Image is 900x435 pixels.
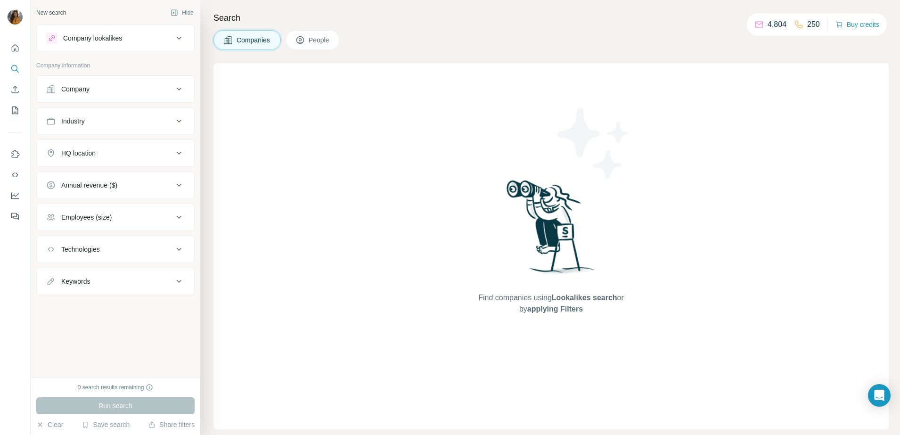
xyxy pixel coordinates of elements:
button: Clear [36,420,63,429]
button: Dashboard [8,187,23,204]
button: Company [37,78,194,100]
span: Find companies using or by [475,292,626,315]
button: Quick start [8,40,23,57]
button: HQ location [37,142,194,164]
button: Search [8,60,23,77]
button: Keywords [37,270,194,293]
div: New search [36,8,66,17]
span: Lookalikes search [552,294,617,302]
button: My lists [8,102,23,119]
div: Open Intercom Messenger [868,384,891,407]
div: Industry [61,116,85,126]
img: Avatar [8,9,23,25]
h4: Search [213,11,889,25]
div: HQ location [61,148,96,158]
div: Technologies [61,245,100,254]
img: Surfe Illustration - Stars [551,101,636,186]
button: Save search [82,420,130,429]
button: Feedback [8,208,23,225]
button: Hide [164,6,200,20]
button: Industry [37,110,194,132]
span: Companies [237,35,271,45]
div: Company [61,84,90,94]
button: Annual revenue ($) [37,174,194,197]
button: Company lookalikes [37,27,194,49]
button: Share filters [148,420,195,429]
span: People [309,35,330,45]
span: applying Filters [527,305,583,313]
div: Employees (size) [61,213,112,222]
p: 4,804 [768,19,786,30]
img: Surfe Illustration - Woman searching with binoculars [502,178,600,283]
div: 0 search results remaining [78,383,154,392]
p: 250 [807,19,820,30]
button: Use Surfe on LinkedIn [8,146,23,163]
button: Technologies [37,238,194,261]
button: Buy credits [835,18,879,31]
button: Use Surfe API [8,166,23,183]
div: Annual revenue ($) [61,181,117,190]
p: Company information [36,61,195,70]
div: Keywords [61,277,90,286]
button: Enrich CSV [8,81,23,98]
div: Company lookalikes [63,33,122,43]
button: Employees (size) [37,206,194,229]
